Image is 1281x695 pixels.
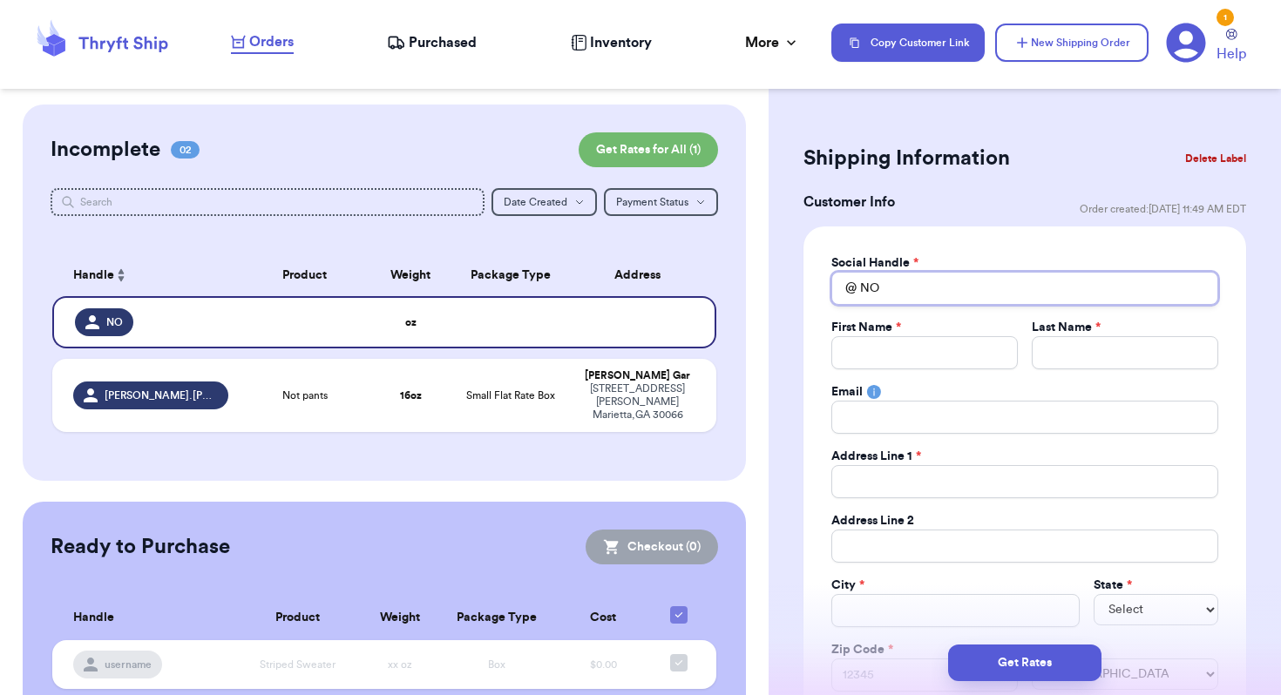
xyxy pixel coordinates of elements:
[831,512,914,530] label: Address Line 2
[616,197,688,207] span: Payment Status
[1217,9,1234,26] div: 1
[488,659,505,670] span: Box
[803,145,1010,172] h2: Shipping Information
[451,254,570,296] th: Package Type
[362,596,439,640] th: Weight
[106,315,123,329] span: NO
[73,267,114,285] span: Handle
[51,533,230,561] h2: Ready to Purchase
[1032,319,1101,336] label: Last Name
[51,188,484,216] input: Search
[114,265,128,286] button: Sort ascending
[803,192,895,213] h3: Customer Info
[73,609,114,627] span: Handle
[1217,29,1246,64] a: Help
[388,659,412,670] span: xx oz
[555,596,652,640] th: Cost
[745,32,800,53] div: More
[604,188,718,216] button: Payment Status
[995,24,1149,62] button: New Shipping Order
[233,596,362,640] th: Product
[580,369,695,382] div: [PERSON_NAME] Gar
[260,659,335,670] span: Striped Sweater
[580,382,695,422] div: [STREET_ADDRESS][PERSON_NAME] Marietta , GA 30066
[105,658,152,671] span: username
[831,319,901,336] label: First Name
[249,31,294,52] span: Orders
[400,390,422,401] strong: 16 oz
[439,596,555,640] th: Package Type
[1178,139,1253,178] button: Delete Label
[1217,44,1246,64] span: Help
[831,383,863,401] label: Email
[371,254,451,296] th: Weight
[282,388,328,402] span: Not pants
[171,141,200,159] span: 02
[387,32,477,53] a: Purchased
[571,32,652,53] a: Inventory
[1080,202,1246,216] span: Order created: [DATE] 11:49 AM EDT
[831,272,857,305] div: @
[948,644,1101,681] button: Get Rates
[1094,577,1132,594] label: State
[239,254,371,296] th: Product
[570,254,715,296] th: Address
[105,388,217,402] span: [PERSON_NAME].[PERSON_NAME]
[590,659,617,670] span: $0.00
[51,136,160,164] h2: Incomplete
[831,577,864,594] label: City
[409,32,477,53] span: Purchased
[579,132,718,167] button: Get Rates for All (1)
[831,448,921,465] label: Address Line 1
[504,197,567,207] span: Date Created
[491,188,597,216] button: Date Created
[405,317,417,327] strong: oz
[590,32,652,53] span: Inventory
[831,24,985,62] button: Copy Customer Link
[231,31,294,54] a: Orders
[1166,23,1206,63] a: 1
[831,254,918,272] label: Social Handle
[586,530,718,564] button: Checkout (0)
[466,390,555,401] span: Small Flat Rate Box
